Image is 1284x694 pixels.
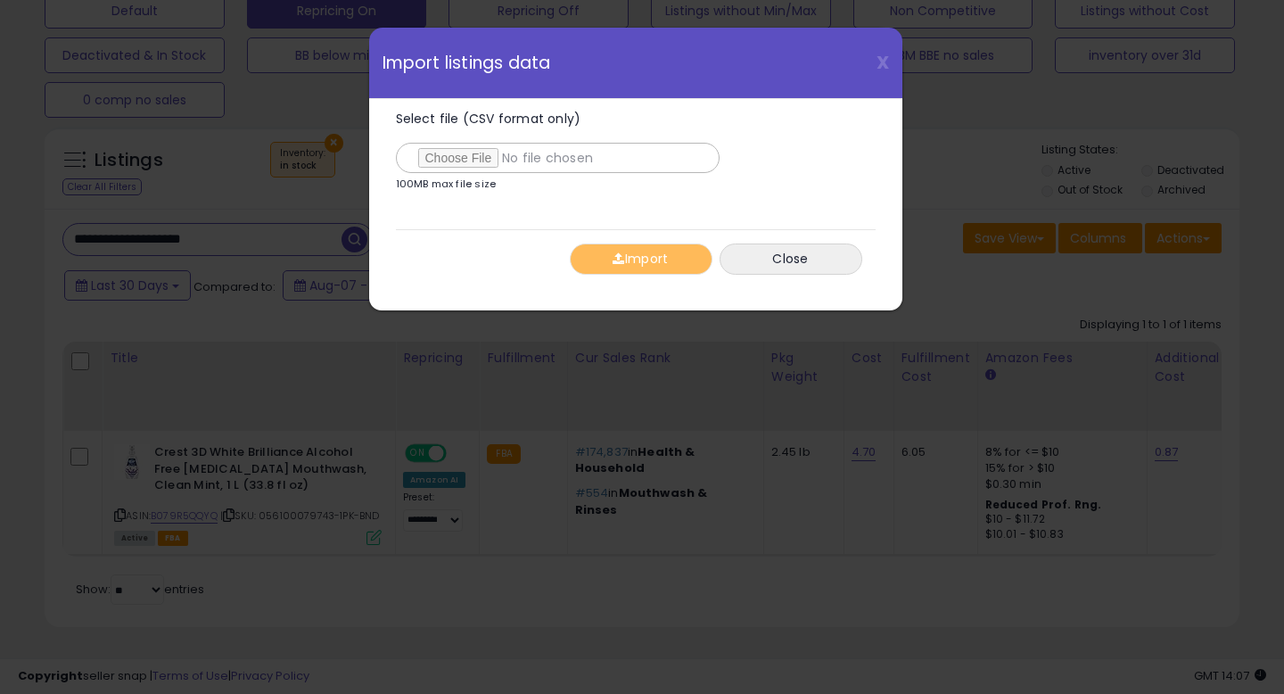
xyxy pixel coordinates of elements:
[396,110,581,128] span: Select file (CSV format only)
[720,244,862,275] button: Close
[570,244,712,275] button: Import
[396,179,497,189] p: 100MB max file size
[877,50,889,75] span: X
[383,54,551,71] span: Import listings data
